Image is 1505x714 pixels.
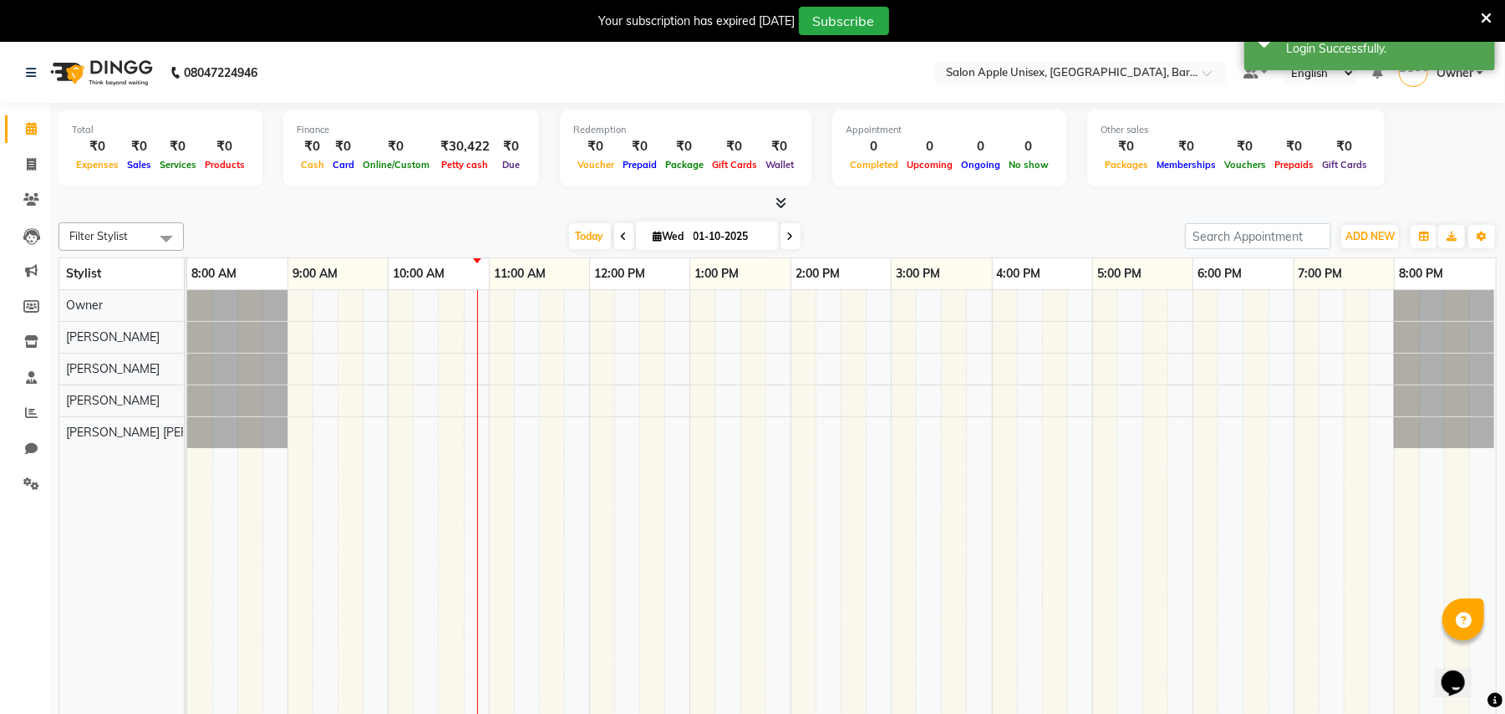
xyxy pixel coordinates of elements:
span: Owner [66,298,103,313]
div: ₹0 [761,137,798,156]
span: [PERSON_NAME] [66,361,160,376]
a: 7:00 PM [1294,262,1347,286]
span: Stylist [66,266,101,281]
span: Vouchers [1220,159,1270,171]
span: Wallet [761,159,798,171]
a: 10:00 AM [389,262,449,286]
div: ₹0 [201,137,249,156]
span: Expenses [72,159,123,171]
iframe: chat widget [1435,647,1488,697]
input: 2025-10-01 [689,224,772,249]
img: Owner [1399,58,1428,87]
div: ₹0 [358,137,434,156]
span: Memberships [1152,159,1220,171]
div: Finance [297,123,526,137]
span: Owner [1436,64,1473,82]
span: Online/Custom [358,159,434,171]
span: Card [328,159,358,171]
div: ₹0 [155,137,201,156]
span: Packages [1101,159,1152,171]
button: Subscribe [799,7,889,35]
b: 08047224946 [184,49,257,96]
span: Due [498,159,524,171]
button: ADD NEW [1341,225,1399,248]
div: Other sales [1101,123,1371,137]
span: ADD NEW [1345,230,1395,242]
div: ₹0 [573,137,618,156]
div: ₹0 [708,137,761,156]
span: [PERSON_NAME] [PERSON_NAME] [66,425,257,440]
span: Package [661,159,708,171]
div: ₹30,422 [434,137,496,156]
span: Wed [649,230,689,242]
div: ₹0 [1270,137,1318,156]
a: 2:00 PM [791,262,844,286]
span: Prepaid [618,159,661,171]
div: ₹0 [1318,137,1371,156]
img: logo [43,49,157,96]
div: 0 [902,137,957,156]
div: ₹0 [123,137,155,156]
div: Login Successfully. [1286,40,1482,58]
a: 9:00 AM [288,262,342,286]
a: 4:00 PM [993,262,1045,286]
span: Prepaids [1270,159,1318,171]
a: 8:00 AM [187,262,241,286]
div: Redemption [573,123,798,137]
div: Your subscription has expired [DATE] [599,13,796,30]
span: Today [569,223,611,249]
div: 0 [957,137,1004,156]
span: Services [155,159,201,171]
span: Gift Cards [1318,159,1371,171]
div: ₹0 [297,137,328,156]
a: 1:00 PM [690,262,743,286]
a: 8:00 PM [1395,262,1447,286]
div: Total [72,123,249,137]
span: Completed [846,159,902,171]
div: ₹0 [496,137,526,156]
a: 5:00 PM [1093,262,1146,286]
span: Ongoing [957,159,1004,171]
span: Cash [297,159,328,171]
input: Search Appointment [1185,223,1331,249]
span: [PERSON_NAME] [66,393,160,408]
span: Products [201,159,249,171]
div: ₹0 [328,137,358,156]
a: 11:00 AM [490,262,550,286]
span: Voucher [573,159,618,171]
span: Upcoming [902,159,957,171]
span: [PERSON_NAME] [66,329,160,344]
div: 0 [1004,137,1053,156]
div: ₹0 [72,137,123,156]
div: ₹0 [618,137,661,156]
div: ₹0 [1101,137,1152,156]
span: Gift Cards [708,159,761,171]
div: ₹0 [1152,137,1220,156]
a: 6:00 PM [1193,262,1246,286]
div: Appointment [846,123,1053,137]
span: No show [1004,159,1053,171]
a: 3:00 PM [892,262,944,286]
div: ₹0 [661,137,708,156]
div: ₹0 [1220,137,1270,156]
a: 12:00 PM [590,262,649,286]
span: Petty cash [438,159,493,171]
span: Filter Stylist [69,229,128,242]
div: 0 [846,137,902,156]
span: Sales [123,159,155,171]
